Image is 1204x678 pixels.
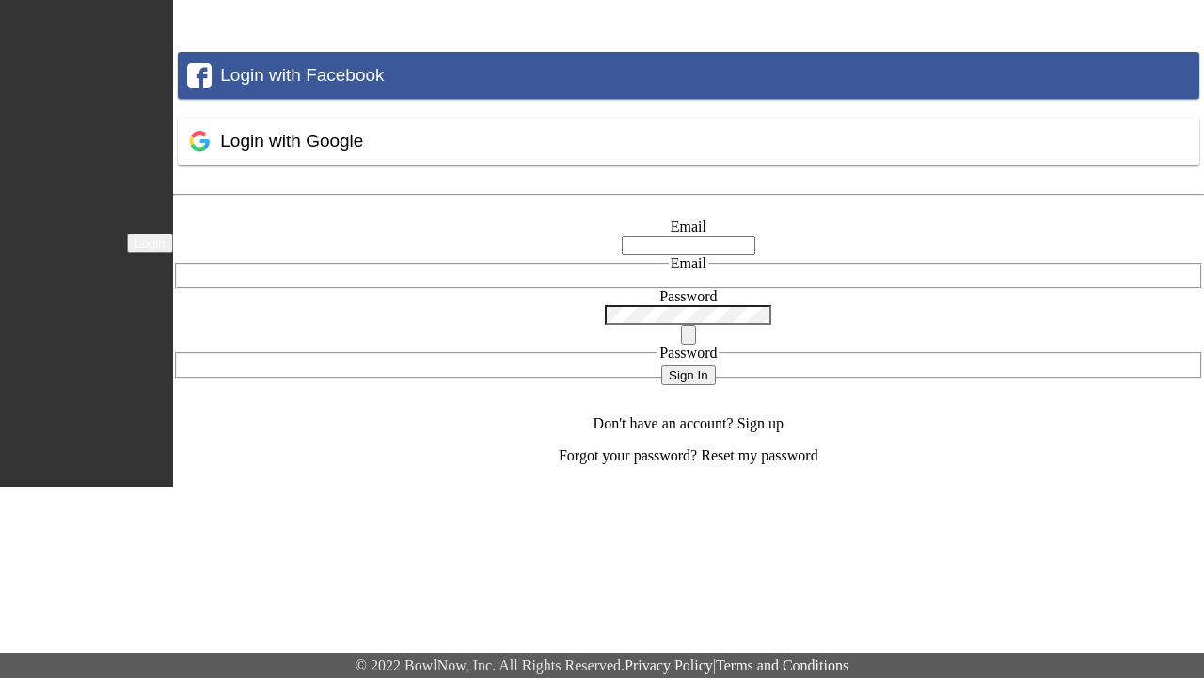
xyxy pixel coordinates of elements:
[716,657,848,673] a: Terms and Conditions
[659,288,717,304] label: Password
[661,365,716,385] button: Sign In
[173,447,1204,464] p: Forgot your password?
[625,657,713,673] a: Privacy Policy
[178,118,1199,165] button: Login with Google
[671,218,706,234] label: Email
[220,131,363,151] span: Login with Google
[220,65,384,85] span: Login with Facebook
[737,415,784,431] a: Sign up
[9,233,113,251] img: logo
[701,447,817,463] a: Reset my password
[173,415,1204,432] p: Don't have an account?
[659,345,717,361] span: Password
[671,255,706,271] span: Email
[681,325,696,345] button: toggle password visibility
[127,234,173,253] button: Login
[356,657,625,673] span: © 2022 BowlNow, Inc. All Rights Reserved.
[178,52,1199,99] button: Login with Facebook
